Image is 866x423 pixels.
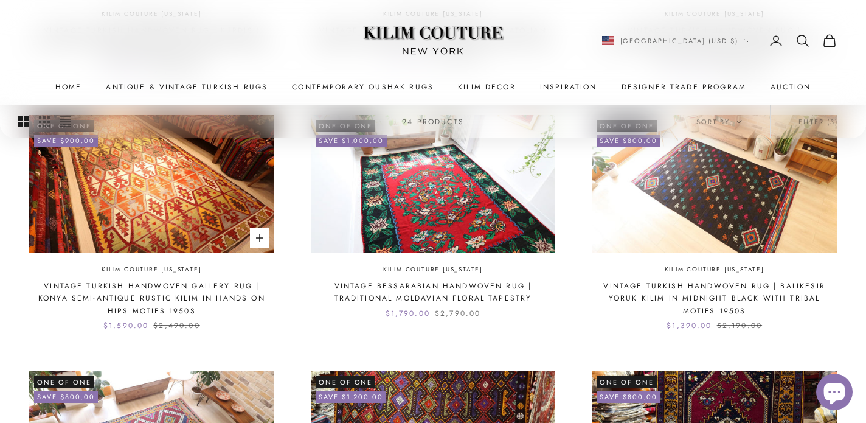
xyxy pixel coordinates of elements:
[597,391,660,403] on-sale-badge: Save $800.00
[316,135,387,147] on-sale-badge: Save $1,000.00
[602,35,751,46] button: Change country or currency
[55,81,82,93] a: Home
[597,135,660,147] on-sale-badge: Save $800.00
[39,105,50,138] button: Switch to smaller product images
[602,36,614,45] img: United States
[29,280,274,317] a: Vintage Turkish Handwoven Gallery Rug | Konya Semi-Antique Rustic Kilim in Hands on Hips Motifs 1...
[153,320,199,332] compare-at-price: $2,490.00
[383,265,483,275] a: Kilim Couture [US_STATE]
[602,33,837,47] nav: Secondary navigation
[316,376,376,388] span: One of One
[597,376,657,388] span: One of One
[620,35,739,46] span: [GEOGRAPHIC_DATA] (USD $)
[18,105,29,138] button: Switch to larger product images
[540,81,597,93] a: Inspiration
[357,12,509,69] img: Logo of Kilim Couture New York
[316,391,387,403] on-sale-badge: Save $1,200.00
[771,105,866,138] button: Filter (3)
[34,135,98,147] on-sale-badge: Save $900.00
[29,81,837,93] nav: Primary navigation
[771,81,811,93] a: Auction
[717,320,762,332] compare-at-price: $2,190.00
[402,115,464,127] p: 94 products
[29,115,274,253] img: Vintage Turkish Handwoven Rug from Turkey | 1950s Semi Antique Kilim in Rich Earth Tones and Trad...
[622,81,747,93] a: Designer Trade Program
[34,391,98,403] on-sale-badge: Save $800.00
[458,81,516,93] summary: Kilim Decor
[103,320,148,332] sale-price: $1,590.00
[311,280,556,305] a: Vintage Bessarabian Handwoven Rug | Traditional Moldavian Floral Tapestry
[667,320,712,332] sale-price: $1,390.00
[386,307,430,320] sale-price: $1,790.00
[435,307,480,320] compare-at-price: $2,790.00
[60,105,71,138] button: Switch to compact product images
[812,374,856,413] inbox-online-store-chat: Shopify online store chat
[696,116,742,127] span: Sort by
[34,376,94,388] span: One of One
[665,265,764,275] a: Kilim Couture [US_STATE]
[668,105,770,138] button: Sort by
[592,280,837,317] a: Vintage Turkish Handwoven Rug | Balikesir Yoruk Kilim in Midnight Black with Tribal Motifs 1950s
[102,265,201,275] a: Kilim Couture [US_STATE]
[106,81,268,93] a: Antique & Vintage Turkish Rugs
[292,81,434,93] a: Contemporary Oushak Rugs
